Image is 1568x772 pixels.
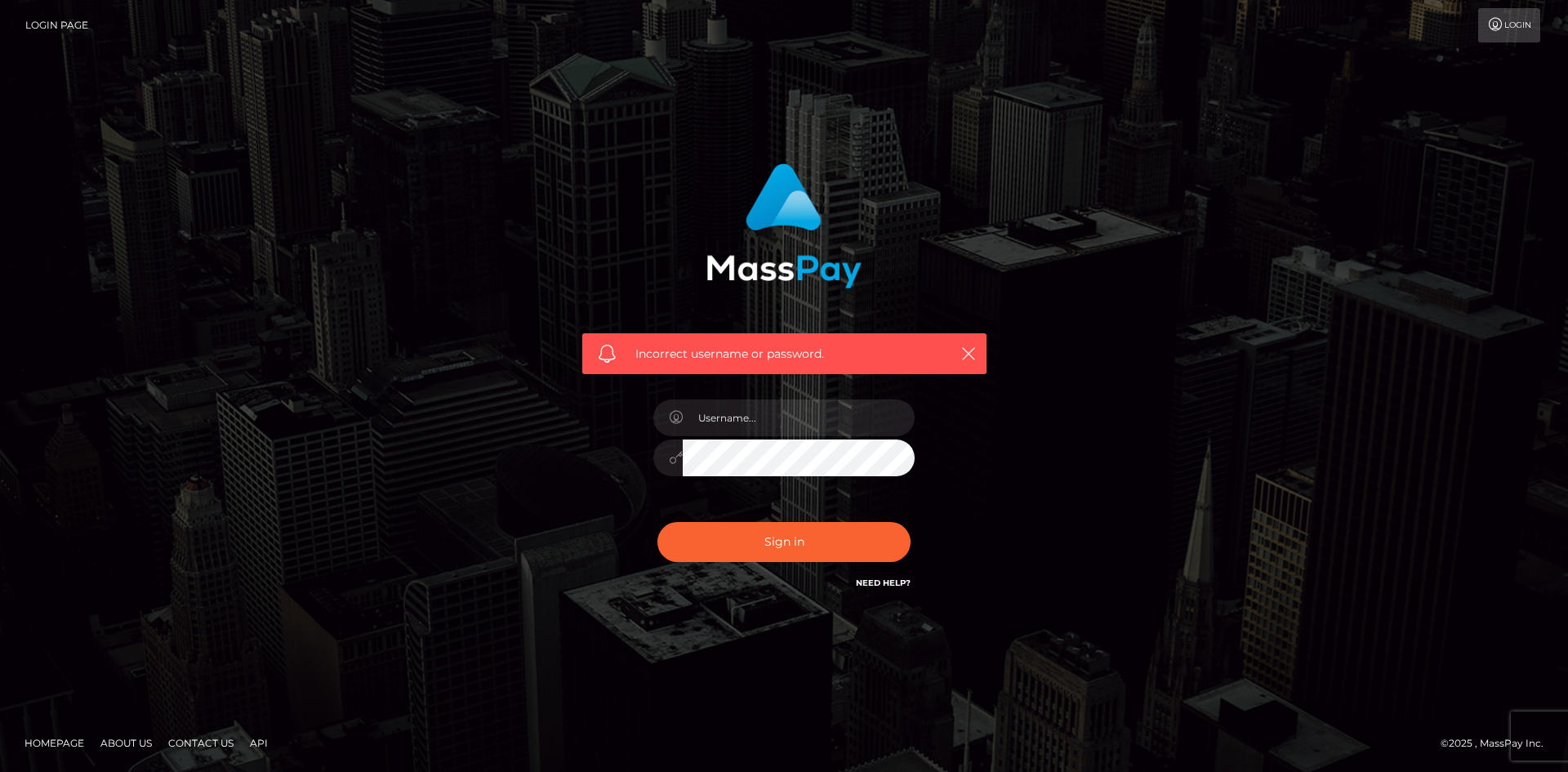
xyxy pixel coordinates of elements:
[657,522,911,562] button: Sign in
[635,346,933,363] span: Incorrect username or password.
[1478,8,1540,42] a: Login
[856,578,911,588] a: Need Help?
[1441,734,1556,752] div: © 2025 , MassPay Inc.
[25,8,88,42] a: Login Page
[683,399,915,436] input: Username...
[18,730,91,756] a: Homepage
[243,730,274,756] a: API
[94,730,158,756] a: About Us
[162,730,240,756] a: Contact Us
[706,163,862,288] img: MassPay Login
